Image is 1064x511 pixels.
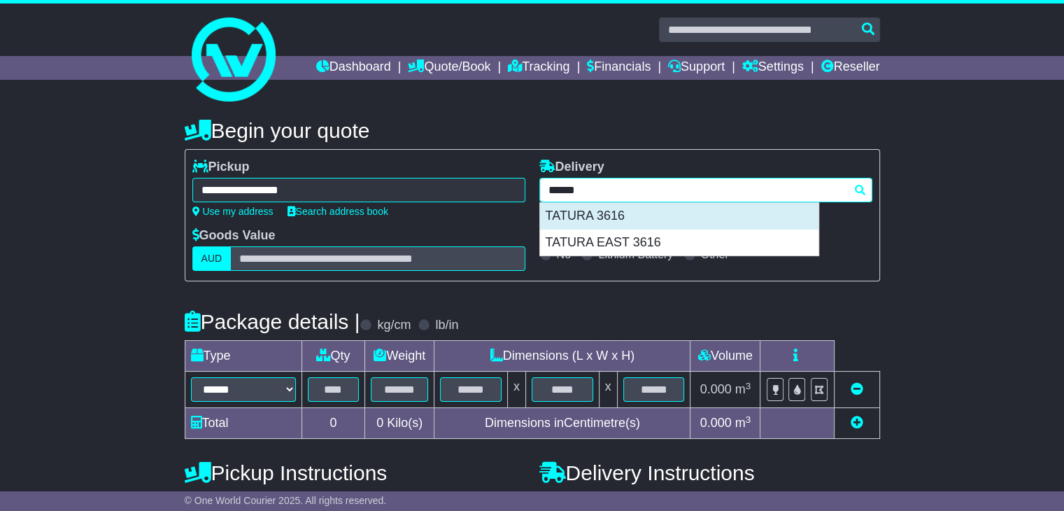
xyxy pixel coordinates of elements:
[746,381,751,391] sup: 3
[192,228,276,244] label: Goods Value
[821,56,879,80] a: Reseller
[507,372,525,408] td: x
[302,408,365,439] td: 0
[185,119,880,142] h4: Begin your quote
[539,461,880,484] h4: Delivery Instructions
[735,416,751,430] span: m
[508,56,569,80] a: Tracking
[192,160,250,175] label: Pickup
[539,160,604,175] label: Delivery
[316,56,391,80] a: Dashboard
[851,382,863,396] a: Remove this item
[434,341,690,372] td: Dimensions (L x W x H)
[742,56,804,80] a: Settings
[185,461,525,484] h4: Pickup Instructions
[599,372,617,408] td: x
[700,416,732,430] span: 0.000
[540,203,818,230] div: TATURA 3616
[302,341,365,372] td: Qty
[365,408,434,439] td: Kilo(s)
[668,56,725,80] a: Support
[851,416,863,430] a: Add new item
[185,341,302,372] td: Type
[376,416,383,430] span: 0
[408,56,490,80] a: Quote/Book
[690,341,760,372] td: Volume
[540,230,818,256] div: TATURA EAST 3616
[365,341,434,372] td: Weight
[185,408,302,439] td: Total
[435,318,458,333] label: lb/in
[185,495,387,506] span: © One World Courier 2025. All rights reserved.
[434,408,690,439] td: Dimensions in Centimetre(s)
[185,310,360,333] h4: Package details |
[288,206,388,217] a: Search address book
[192,246,232,271] label: AUD
[735,382,751,396] span: m
[587,56,651,80] a: Financials
[539,178,872,202] typeahead: Please provide city
[700,382,732,396] span: 0.000
[377,318,411,333] label: kg/cm
[192,206,274,217] a: Use my address
[746,414,751,425] sup: 3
